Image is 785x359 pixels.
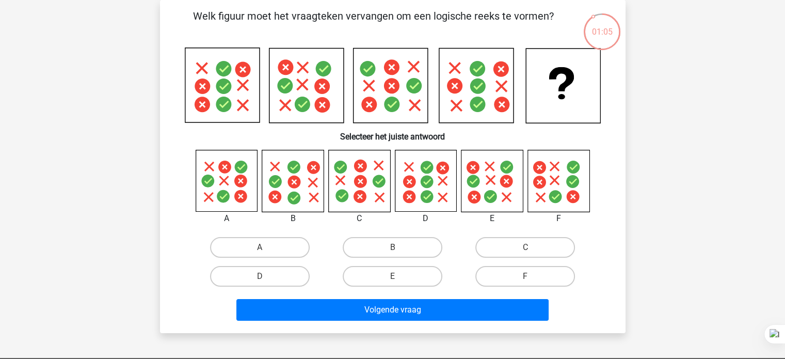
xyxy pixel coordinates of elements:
div: F [520,212,598,225]
label: D [210,266,310,287]
label: B [343,237,442,258]
button: Volgende vraag [236,299,549,321]
p: Welk figuur moet het vraagteken vervangen om een logische reeks te vormen? [177,8,570,39]
label: E [343,266,442,287]
div: D [387,212,465,225]
div: A [188,212,266,225]
div: 01:05 [583,12,621,38]
h6: Selecteer het juiste antwoord [177,123,609,142]
div: E [453,212,531,225]
div: B [254,212,332,225]
div: C [321,212,398,225]
label: A [210,237,310,258]
label: C [475,237,575,258]
label: F [475,266,575,287]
